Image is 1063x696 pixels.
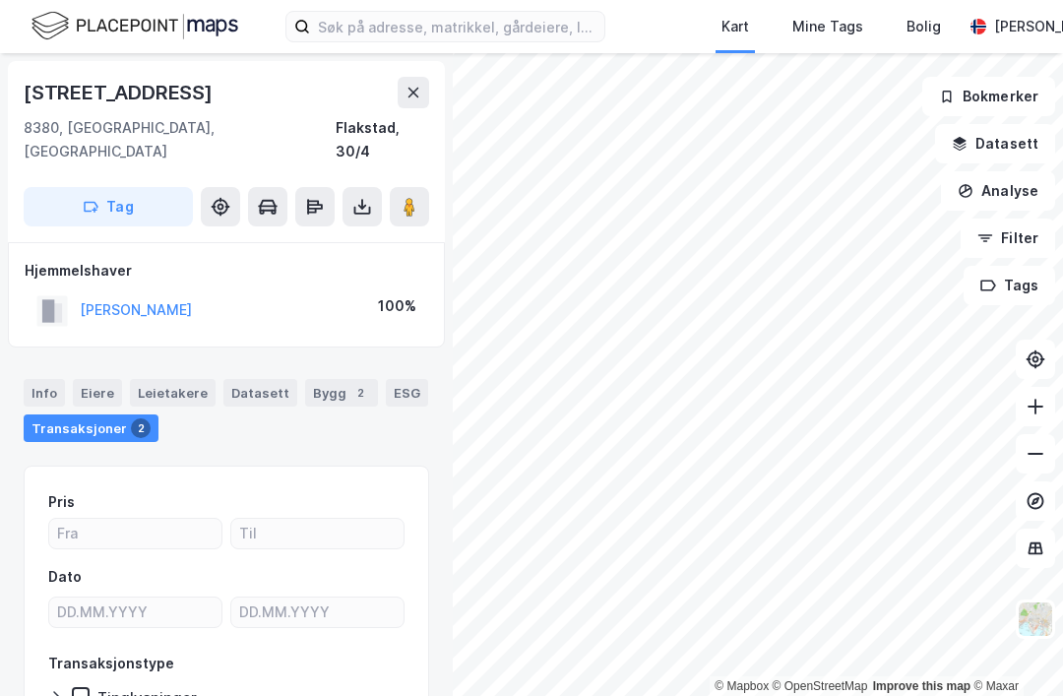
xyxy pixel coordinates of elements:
[773,679,868,693] a: OpenStreetMap
[935,124,1055,163] button: Datasett
[378,294,416,318] div: 100%
[350,383,370,403] div: 2
[24,187,193,226] button: Tag
[73,379,122,407] div: Eiere
[48,490,75,514] div: Pris
[231,519,404,548] input: Til
[24,414,158,442] div: Transaksjoner
[386,379,428,407] div: ESG
[336,116,429,163] div: Flakstad, 30/4
[130,379,216,407] div: Leietakere
[24,77,217,108] div: [STREET_ADDRESS]
[49,598,221,627] input: DD.MM.YYYY
[31,9,238,43] img: logo.f888ab2527a4732fd821a326f86c7f29.svg
[961,219,1055,258] button: Filter
[792,15,863,38] div: Mine Tags
[941,171,1055,211] button: Analyse
[965,601,1063,696] iframe: Chat Widget
[873,679,970,693] a: Improve this map
[715,679,769,693] a: Mapbox
[25,259,428,283] div: Hjemmelshaver
[305,379,378,407] div: Bygg
[48,652,174,675] div: Transaksjonstype
[964,266,1055,305] button: Tags
[721,15,749,38] div: Kart
[965,601,1063,696] div: Kontrollprogram for chat
[49,519,221,548] input: Fra
[223,379,297,407] div: Datasett
[907,15,941,38] div: Bolig
[48,565,82,589] div: Dato
[231,598,404,627] input: DD.MM.YYYY
[131,418,151,438] div: 2
[922,77,1055,116] button: Bokmerker
[24,379,65,407] div: Info
[24,116,336,163] div: 8380, [GEOGRAPHIC_DATA], [GEOGRAPHIC_DATA]
[310,12,604,41] input: Søk på adresse, matrikkel, gårdeiere, leietakere eller personer
[1017,601,1054,638] img: Z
